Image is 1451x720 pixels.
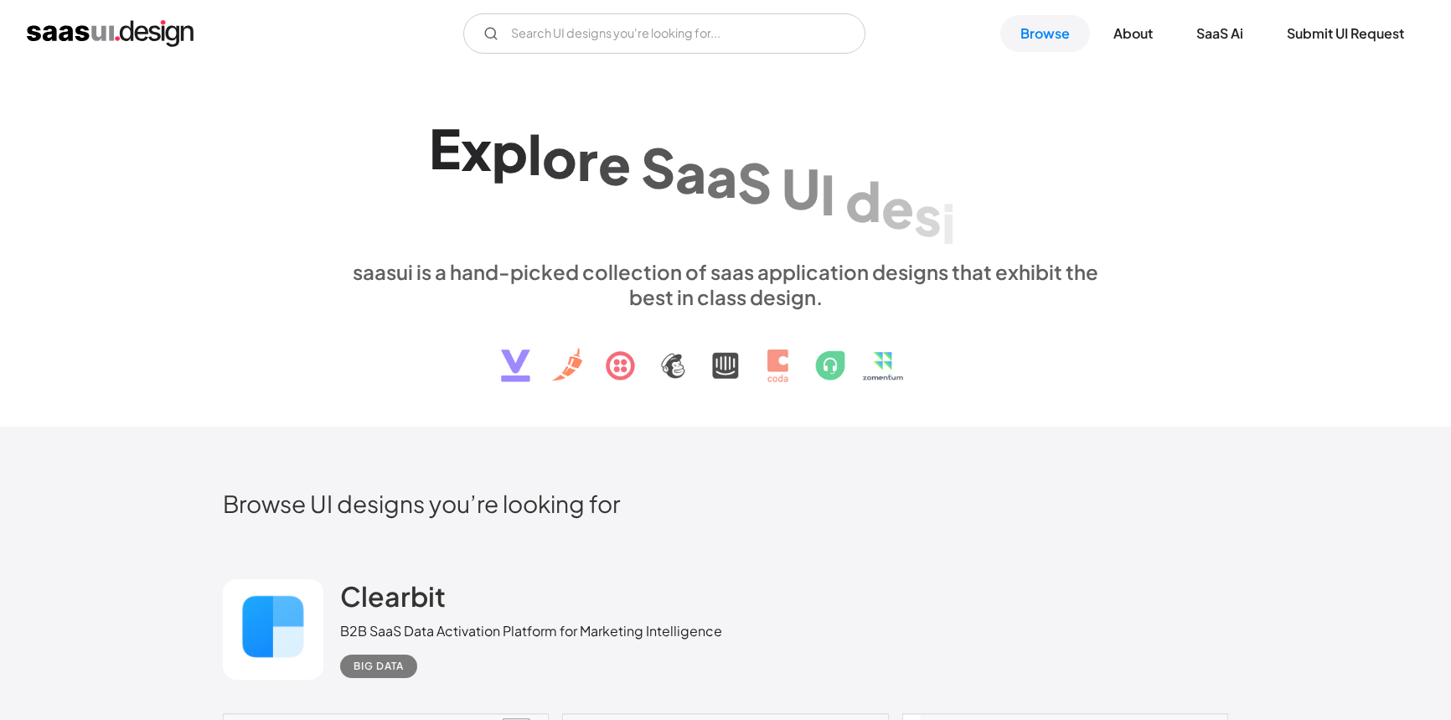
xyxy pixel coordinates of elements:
input: Search UI designs you're looking for... [463,13,865,54]
div: i [942,190,956,255]
div: e [598,131,631,195]
div: o [542,124,577,189]
div: p [492,119,528,184]
div: E [429,116,461,180]
div: B2B SaaS Data Activation Platform for Marketing Intelligence [340,621,722,641]
h1: Explore SaaS UI design patterns & interactions. [340,114,1111,243]
div: U [782,155,820,220]
img: text, icon, saas logo [472,309,979,396]
div: l [528,122,542,186]
a: Clearbit [340,579,446,621]
div: a [706,144,737,209]
a: SaaS Ai [1176,15,1263,52]
div: saasui is a hand-picked collection of saas application designs that exhibit the best in class des... [340,259,1111,309]
h2: Browse UI designs you’re looking for [223,489,1228,518]
a: home [27,20,194,47]
a: Submit UI Request [1267,15,1424,52]
div: I [820,161,835,225]
a: Browse [1000,15,1090,52]
div: Big Data [354,656,404,676]
h2: Clearbit [340,579,446,613]
div: e [881,174,914,239]
div: S [737,149,772,214]
div: r [577,127,598,192]
div: d [845,168,881,232]
form: Email Form [463,13,865,54]
div: a [675,139,706,204]
a: About [1093,15,1173,52]
div: s [914,182,942,246]
div: x [461,117,492,182]
div: S [641,135,675,199]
